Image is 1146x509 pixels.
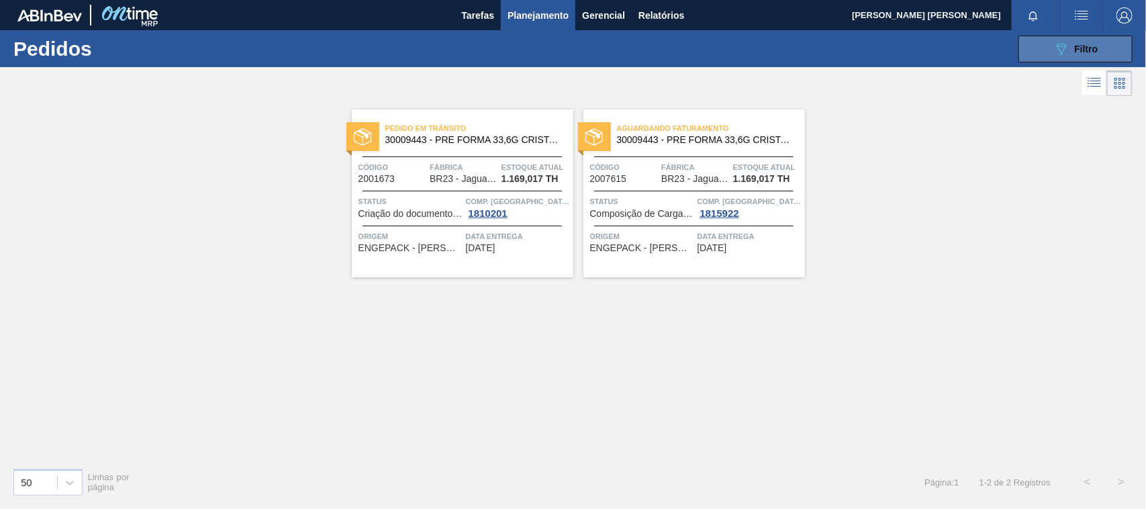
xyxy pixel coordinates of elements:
[661,174,728,184] span: BR23 - Jaguariúna
[354,128,371,146] img: status
[88,472,130,492] span: Linhas por página
[502,174,559,184] span: 1.169,017 TH
[585,128,603,146] img: status
[359,243,463,253] span: ENGEPACK - SIMÕES FILHO (BA)
[466,208,510,219] div: 1810201
[466,195,570,208] span: Comp. Carga
[1116,7,1133,24] img: Logout
[502,160,570,174] span: Estoque atual
[1012,6,1055,25] button: Notificações
[21,477,32,488] div: 50
[1075,44,1098,54] span: Filtro
[1104,465,1138,499] button: >
[1107,71,1133,96] div: Visão em Cards
[17,9,82,21] img: TNhmsLtSVTkK8tSr43FrP2fwEKptu5GPRR3wAAAABJRU5ErkJggg==
[590,209,694,219] span: Composição de Carga Aceita
[359,209,463,219] span: Criação do documento VIM
[466,195,570,219] a: Comp. [GEOGRAPHIC_DATA]1810201
[698,195,802,208] span: Comp. Carga
[698,195,802,219] a: Comp. [GEOGRAPHIC_DATA]1815922
[698,243,727,253] span: 24/08/2025
[617,122,805,135] span: Aguardando Faturamento
[924,477,959,488] span: Página : 1
[385,122,573,135] span: Pedido em Trânsito
[582,7,625,24] span: Gerencial
[466,230,570,243] span: Data entrega
[733,160,802,174] span: Estoque atual
[359,230,463,243] span: Origem
[466,243,495,253] span: 16/08/2025
[1071,465,1104,499] button: <
[590,243,694,253] span: ENGEPACK - SIMÕES FILHO (BA)
[359,174,395,184] span: 2001673
[430,174,497,184] span: BR23 - Jaguariúna
[1082,71,1107,96] div: Visão em Lista
[590,195,694,208] span: Status
[13,41,210,56] h1: Pedidos
[359,160,427,174] span: Código
[430,160,498,174] span: Fábrica
[698,208,742,219] div: 1815922
[590,160,659,174] span: Código
[1018,36,1133,62] button: Filtro
[661,160,730,174] span: Fábrica
[980,477,1051,488] span: 1 - 2 de 2 Registros
[638,7,684,24] span: Relatórios
[342,109,573,277] a: statusPedido em Trânsito30009443 - PRE FORMA 33,6G CRISTAL SHORT FINISHCódigo2001673FábricaBR23 -...
[590,174,627,184] span: 2007615
[733,174,790,184] span: 1.169,017 TH
[617,135,794,145] span: 30009443 - PRE FORMA 33,6G CRISTAL SHORT FINISH
[590,230,694,243] span: Origem
[461,7,494,24] span: Tarefas
[573,109,805,277] a: statusAguardando Faturamento30009443 - PRE FORMA 33,6G CRISTAL SHORT FINISHCódigo2007615FábricaBR...
[508,7,569,24] span: Planejamento
[359,195,463,208] span: Status
[698,230,802,243] span: Data entrega
[1073,7,1090,24] img: userActions
[385,135,563,145] span: 30009443 - PRE FORMA 33,6G CRISTAL SHORT FINISH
